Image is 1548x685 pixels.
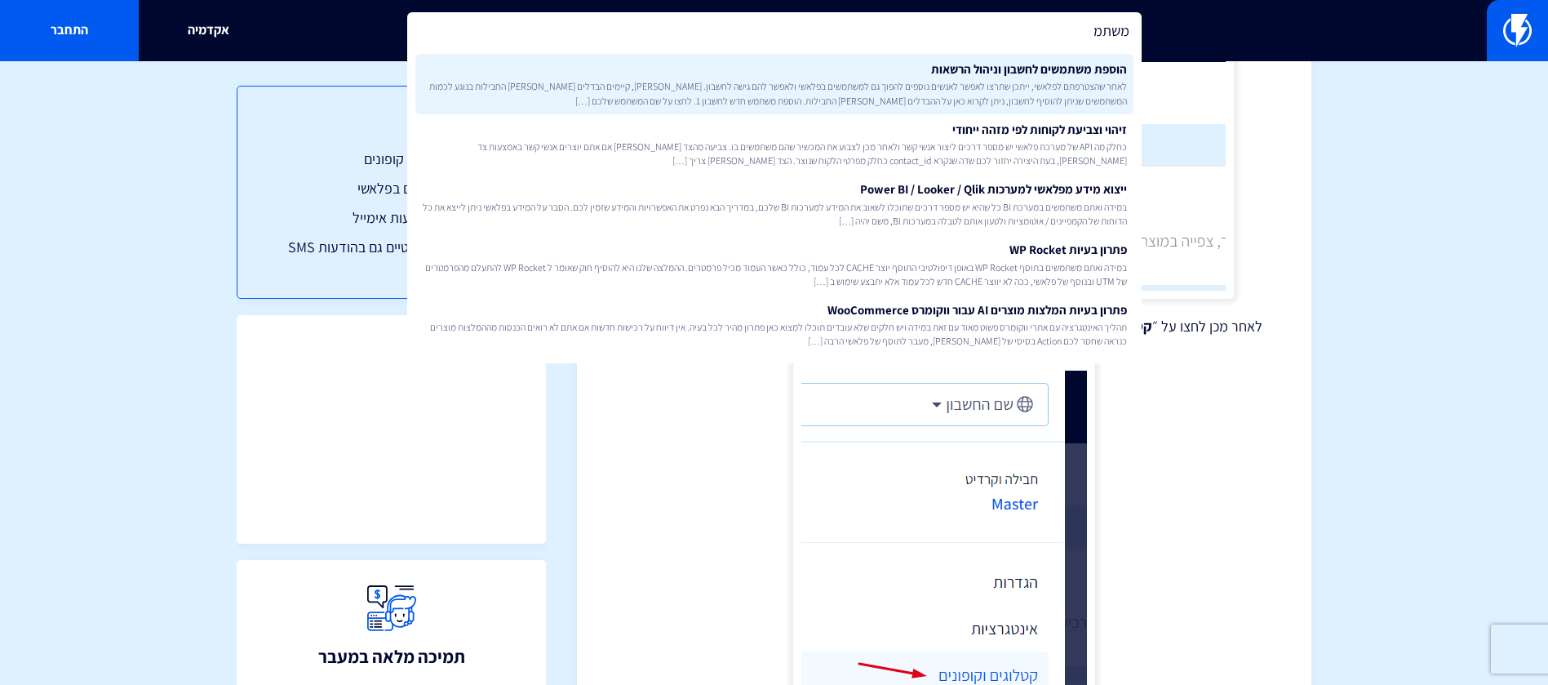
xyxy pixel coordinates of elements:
[415,234,1133,295] a: פתרון בעיות WP Rocketבמידה ואתם משתמשים בתוסף WP Rocket באופן דיפולטיבי התוסף יוצר CACHE לכל עמוד...
[415,54,1133,114] a: הוספת משתמשים לחשבון וניהול הרשאותלאחר שהצטרפתם לפלאשי, ייתכן שתרצו לאפשר לאנשים נוספים להפוך גם ...
[415,174,1133,234] a: ייצוא מידע מפלאשי למערכות Power BI / Looker / Qlikבמידה ואתם משתמשים במערכת BI כל שהיא יש מספר דר...
[422,79,1127,107] span: לאחר שהצטרפתם לפלאשי, ייתכן שתרצו לאפשר לאנשים נוספים להפוך גם למשתמשים בפלאשי ולאפשר להם גישה לח...
[407,12,1142,50] input: חיפוש מהיר...
[422,200,1127,228] span: במידה ואתם משתמשים במערכת BI כל שהיא יש מספר דרכים שתוכלו לשאוב את המידע למערכות BI שלכם, במדריך ...
[415,295,1133,355] a: פתרון בעיות המלצות מוצרים AI עבור ווקומרס WooCommerceתהליך האינטגרציה עם אתרי ווקומרס פשוט מאוד ע...
[318,647,465,666] h3: תמיכה מלאה במעבר
[415,114,1133,175] a: זיהוי וצביעת לקוחות לפי מזהה ייחודיכחלק מה API של מערכת פלאשי יש מספר דרכים ליצור אנשי קשר ולאחר ...
[270,149,512,170] a: יצירת קובץ CSV של קופונים
[270,178,512,199] a: יצירת קטלוג קופונים בפלאשי
[270,207,512,229] a: הטמעת קופון בהודעות אימייל
[422,320,1127,348] span: תהליך האינטגרציה עם אתרי ווקומרס פשוט מאוד עם זאת במידה ויש חלקים שלא עובדים תוכלו למצוא כאן פתרו...
[270,237,512,258] a: שימוש בקופונים סטטיים גם בהודעות SMS
[270,119,512,140] h3: תוכן
[422,260,1127,288] span: במידה ואתם משתמשים בתוסף WP Rocket באופן דיפולטיבי התוסף יוצר CACHE לכל עמוד, כולל כאשר העמוד מכי...
[422,140,1127,167] span: כחלק מה API של מערכת פלאשי יש מספר דרכים ליצור אנשי קשר ולאחר מכן לצבוע את המכשיר שהם משתמשים בו....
